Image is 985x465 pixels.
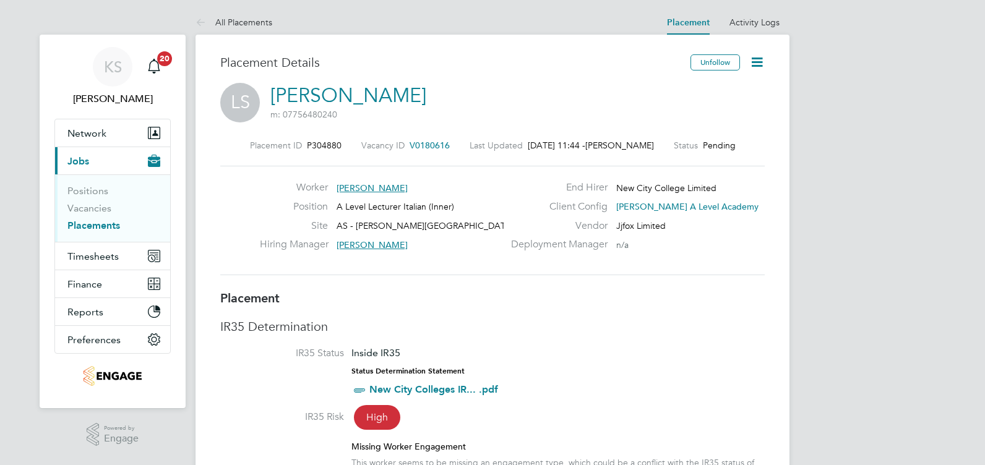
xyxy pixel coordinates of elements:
nav: Main navigation [40,35,186,408]
span: Jjfox Limited [616,220,666,231]
span: A Level Lecturer Italian (Inner) [337,201,454,212]
button: Network [55,119,170,147]
span: m: 07756480240 [270,109,337,120]
a: Activity Logs [729,17,780,28]
strong: Status Determination Statement [351,367,465,375]
a: 20 [142,47,166,87]
button: Jobs [55,147,170,174]
span: New City College Limited [616,182,716,194]
label: Last Updated [470,140,523,151]
span: LS [220,83,260,122]
span: Finance [67,278,102,290]
span: P304880 [307,140,342,151]
label: End Hirer [504,181,608,194]
span: Reports [67,306,103,318]
label: IR35 Status [220,347,344,360]
span: Kelsey Stephens [54,92,171,106]
label: Worker [260,181,328,194]
span: Jobs [67,155,89,167]
span: [PERSON_NAME] [585,140,654,151]
label: Deployment Manager [504,238,608,251]
span: [PERSON_NAME] [337,239,408,250]
span: n/a [616,239,629,250]
a: KS[PERSON_NAME] [54,47,171,106]
label: Placement ID [250,140,302,151]
img: jjfox-logo-retina.png [84,366,141,386]
span: Pending [703,140,736,151]
span: [DATE] 11:44 - [528,140,585,151]
button: Reports [55,298,170,325]
span: Network [67,127,106,139]
span: V0180616 [410,140,450,151]
label: Vendor [504,220,608,232]
label: Vacancy ID [361,140,405,151]
span: [PERSON_NAME] [337,182,408,194]
span: Powered by [104,423,139,433]
a: Placements [67,220,120,231]
button: Preferences [55,326,170,353]
a: Powered byEngage [87,423,139,446]
a: Go to home page [54,366,171,386]
span: AS - [PERSON_NAME][GEOGRAPHIC_DATA] [337,220,514,231]
a: All Placements [196,17,272,28]
span: 20 [157,51,172,66]
label: Site [260,220,328,232]
span: Preferences [67,334,121,346]
h3: IR35 Determination [220,318,765,335]
label: Client Config [504,200,608,213]
h3: Placement Details [220,54,681,70]
button: Finance [55,270,170,297]
a: Vacancies [67,202,111,214]
span: High [354,405,400,430]
label: Status [674,140,698,151]
a: Placement [667,17,710,28]
b: Placement [220,291,280,305]
span: Timesheets [67,250,119,262]
div: Missing Worker Engagement [351,441,765,452]
label: Position [260,200,328,213]
div: Jobs [55,174,170,242]
span: Engage [104,433,139,444]
a: Positions [67,185,108,197]
a: [PERSON_NAME] [270,83,426,108]
a: New City Colleges IR... .pdf [369,383,498,395]
label: IR35 Risk [220,411,344,424]
label: Hiring Manager [260,238,328,251]
button: Timesheets [55,242,170,270]
button: Unfollow [690,54,740,70]
span: KS [104,59,122,75]
span: [PERSON_NAME] A Level Academy [616,201,759,212]
span: Inside IR35 [351,347,400,359]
